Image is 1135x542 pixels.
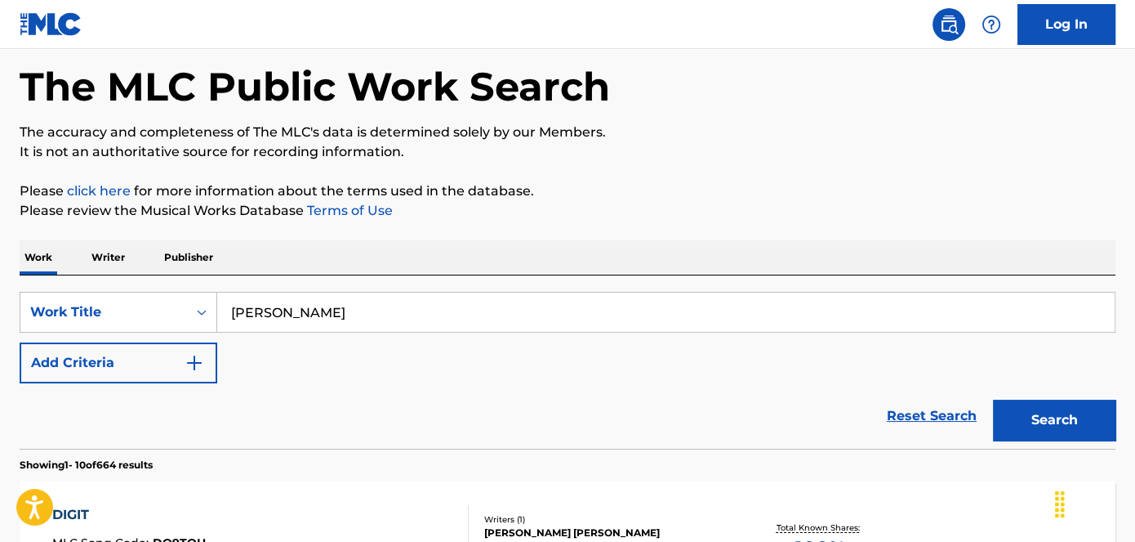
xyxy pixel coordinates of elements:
[20,181,1115,201] p: Please for more information about the terms used in the database.
[20,12,82,36] img: MLC Logo
[975,8,1008,41] div: Help
[20,123,1115,142] p: The accuracy and completeness of The MLC's data is determined solely by our Members.
[777,522,864,534] p: Total Known Shares:
[484,526,729,540] div: [PERSON_NAME] [PERSON_NAME]
[981,15,1001,34] img: help
[1047,480,1073,529] div: Drag
[20,458,153,473] p: Showing 1 - 10 of 664 results
[185,353,204,373] img: 9d2ae6d4665cec9f34b9.svg
[20,343,217,383] button: Add Criteria
[939,15,959,34] img: search
[159,240,218,275] p: Publisher
[20,292,1115,449] form: Search Form
[20,62,610,111] h1: The MLC Public Work Search
[87,240,130,275] p: Writer
[484,513,729,526] div: Writers ( 1 )
[52,505,206,525] div: DIGIT
[67,183,131,199] a: click here
[20,240,57,275] p: Work
[20,201,1115,221] p: Please review the Musical Works Database
[932,8,965,41] a: Public Search
[30,302,177,322] div: Work Title
[993,400,1115,441] button: Search
[1017,4,1115,45] a: Log In
[1053,464,1135,542] iframe: Chat Widget
[879,398,985,434] a: Reset Search
[304,203,393,218] a: Terms of Use
[20,142,1115,162] p: It is not an authoritative source for recording information.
